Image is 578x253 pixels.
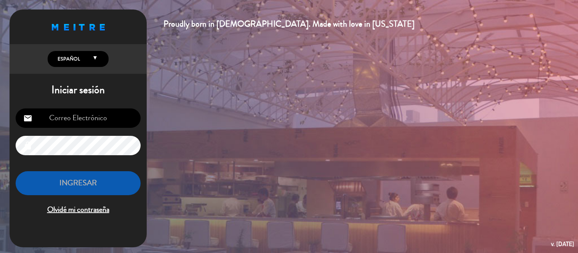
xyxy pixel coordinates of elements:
[56,55,80,63] span: Español
[16,171,141,195] button: INGRESAR
[16,204,141,216] span: Olvidé mi contraseña
[10,84,147,97] h1: Iniciar sesión
[16,108,141,128] input: Correo Electrónico
[23,114,32,123] i: email
[23,141,32,150] i: lock
[551,239,574,249] div: v. [DATE]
